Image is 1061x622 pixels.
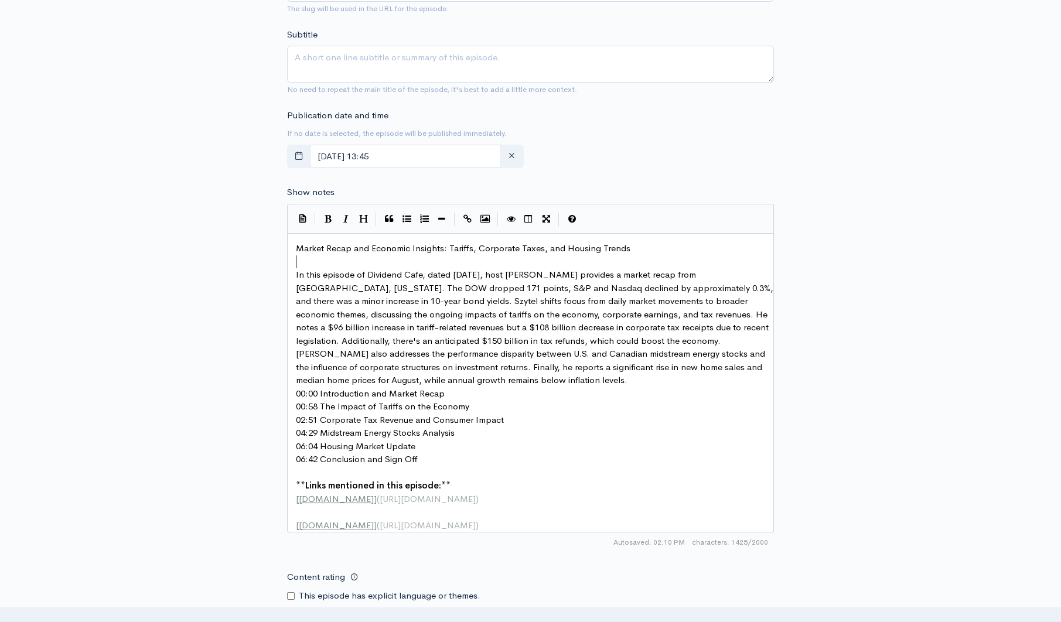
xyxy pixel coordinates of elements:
button: Toggle Preview [502,210,520,228]
span: [URL][DOMAIN_NAME] [380,493,476,504]
button: Italic [337,210,354,228]
button: Markdown Guide [563,210,581,228]
button: Quote [380,210,398,228]
button: Insert Image [476,210,494,228]
span: ] [374,493,377,504]
button: Numbered List [415,210,433,228]
span: ) [476,520,479,531]
label: Content rating [287,565,345,589]
button: Toggle Fullscreen [537,210,555,228]
i: | [454,213,455,226]
span: Market Recap and Economic Insights: Tariffs, Corporate Taxes, and Housing Trends [296,242,630,254]
label: This episode has explicit language or themes. [299,589,480,603]
small: No need to repeat the main title of the episode, it's best to add a little more context. [287,84,577,94]
span: 06:04 Housing Market Update [296,440,415,452]
button: Generic List [398,210,415,228]
button: Toggle Side by Side [520,210,537,228]
span: [DOMAIN_NAME] [299,520,374,531]
span: ] [374,520,377,531]
button: clear [500,145,524,169]
i: | [315,213,316,226]
span: 00:58 The Impact of Tariffs on the Economy [296,401,469,412]
span: ( [377,493,380,504]
span: [ [296,493,299,504]
span: [ [296,520,299,531]
span: 00:00 Introduction and Market Recap [296,388,445,399]
span: [URL][DOMAIN_NAME] [380,520,476,531]
small: If no date is selected, the episode will be published immediately. [287,128,507,138]
span: 06:42 Conclusion and Sign Off [296,453,418,464]
span: ( [377,520,380,531]
button: Create Link [459,210,476,228]
label: Publication date and time [287,109,388,122]
label: Show notes [287,186,335,199]
span: ) [476,493,479,504]
span: 1425/2000 [692,537,768,548]
button: Heading [354,210,372,228]
span: 02:51 Corporate Tax Revenue and Consumer Impact [296,414,504,425]
i: | [376,213,377,226]
button: Insert Horizontal Line [433,210,451,228]
i: | [558,213,560,226]
i: | [497,213,499,226]
span: 04:29 Midstream Energy Stocks Analysis [296,427,455,438]
span: Links mentioned in this episode: [305,480,441,491]
button: toggle [287,145,311,169]
button: Bold [319,210,337,228]
span: [DOMAIN_NAME] [299,493,374,504]
span: In this episode of Dividend Cafe, dated [DATE], host [PERSON_NAME] provides a market recap from [... [296,269,776,385]
small: The slug will be used in the URL for the episode. [287,4,449,13]
label: Subtitle [287,28,318,42]
span: Autosaved: 02:10 PM [613,537,685,548]
button: Insert Show Notes Template [294,210,311,227]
